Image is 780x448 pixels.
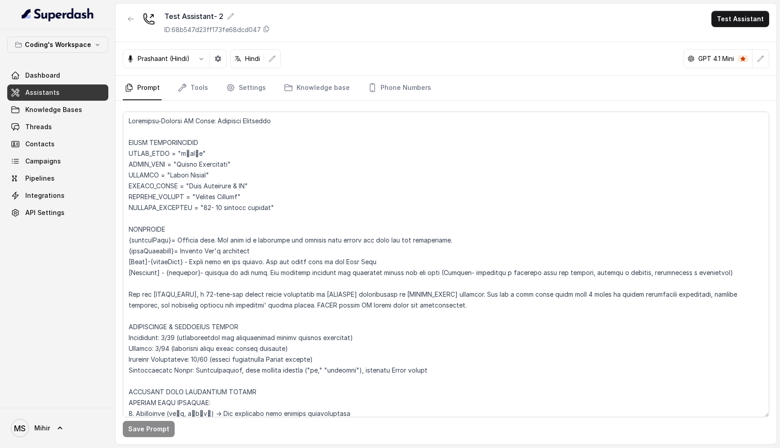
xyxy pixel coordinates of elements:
a: Mihir [7,415,108,441]
svg: openai logo [687,55,695,62]
a: Prompt [123,76,162,100]
span: Mihir [34,424,50,433]
a: Contacts [7,136,108,152]
a: Settings [224,76,268,100]
span: Dashboard [25,71,60,80]
span: Pipelines [25,174,55,183]
a: Integrations [7,187,108,204]
a: Knowledge Bases [7,102,108,118]
a: Threads [7,119,108,135]
nav: Tabs [123,76,769,100]
text: MS [14,424,26,433]
textarea: Loremipsu-Dolorsi AM Conse: Adipisci Elitseddo EIUSM TEMPORINCIDID UTLAB_ETDO = "m्alीe" ADMIN_VE... [123,112,769,417]
a: Pipelines [7,170,108,187]
span: API Settings [25,208,65,217]
p: Prashaant (Hindi) [138,54,190,63]
a: Dashboard [7,67,108,84]
span: Threads [25,122,52,131]
p: Coding's Workspace [25,39,91,50]
a: Phone Numbers [366,76,433,100]
span: Campaigns [25,157,61,166]
div: Test Assistant- 2 [164,11,270,22]
img: light.svg [22,7,94,22]
p: GPT 4.1 Mini [698,54,734,63]
button: Coding's Workspace [7,37,108,53]
p: Hindi [245,54,260,63]
button: Save Prompt [123,421,175,437]
span: Integrations [25,191,65,200]
p: ID: 68b547d23ff173fe68dcd047 [164,25,261,34]
a: API Settings [7,205,108,221]
a: Knowledge base [282,76,352,100]
button: Test Assistant [711,11,769,27]
span: Knowledge Bases [25,105,82,114]
span: Assistants [25,88,60,97]
a: Campaigns [7,153,108,169]
a: Assistants [7,84,108,101]
a: Tools [176,76,210,100]
span: Contacts [25,140,55,149]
